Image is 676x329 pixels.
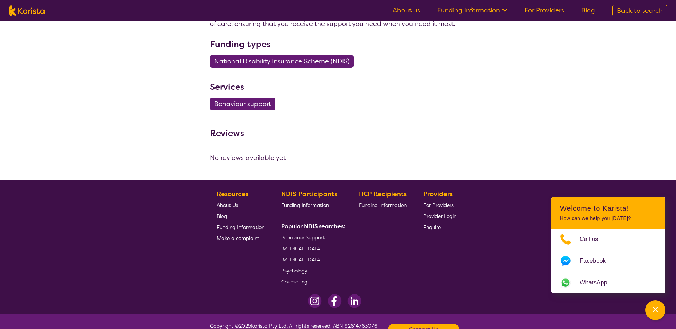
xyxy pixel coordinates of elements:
[327,294,342,308] img: Facebook
[217,190,248,198] b: Resources
[217,221,264,233] a: Funding Information
[281,265,342,276] a: Psychology
[214,55,349,68] span: National Disability Insurance Scheme (NDIS)
[423,202,454,208] span: For Providers
[217,224,264,230] span: Funding Information
[281,199,342,210] a: Funding Information
[617,6,663,15] span: Back to search
[644,299,666,321] iframe: Chat Window
[281,278,308,285] span: Counselling
[423,199,456,210] a: For Providers
[525,6,564,15] a: For Providers
[580,256,614,266] span: Facebook
[580,277,616,288] span: WhatsApp
[281,202,329,208] span: Funding Information
[560,215,657,221] p: How can we help you [DATE]?
[308,294,322,308] img: Instagram
[281,190,337,198] b: NDIS Participants
[281,267,308,274] span: Psychology
[551,229,665,293] ul: Choose channel
[612,5,667,16] a: Back to search
[281,256,321,263] span: [MEDICAL_DATA]
[217,235,259,241] span: Make a complaint
[281,245,321,252] span: [MEDICAL_DATA]
[281,223,345,230] b: Popular NDIS searches:
[423,190,453,198] b: Providers
[281,243,342,254] a: [MEDICAL_DATA]
[210,80,466,93] h3: Services
[281,234,325,241] span: Behaviour Support
[437,6,507,15] a: Funding Information
[551,197,665,293] div: Channel Menu
[423,221,456,233] a: Enquire
[210,123,244,140] h3: Reviews
[281,276,342,287] a: Counselling
[217,202,238,208] span: About Us
[359,202,407,208] span: Funding Information
[347,294,361,308] img: LinkedIn
[217,233,264,244] a: Make a complaint
[281,232,342,243] a: Behaviour Support
[359,199,407,210] a: Funding Information
[214,98,271,110] span: Behaviour support
[423,210,456,221] a: Provider Login
[581,6,595,15] a: Blog
[210,57,358,66] a: National Disability Insurance Scheme (NDIS)
[210,38,466,51] h3: Funding types
[560,204,657,213] h2: Welcome to Karista!
[281,254,342,265] a: [MEDICAL_DATA]
[217,213,227,219] span: Blog
[9,5,45,16] img: Karista logo
[423,213,456,219] span: Provider Login
[217,210,264,221] a: Blog
[393,6,420,15] a: About us
[210,100,280,108] a: Behaviour support
[210,152,466,163] div: No reviews available yet
[217,199,264,210] a: About Us
[423,224,441,230] span: Enquire
[359,190,407,198] b: HCP Recipients
[580,234,607,245] span: Call us
[551,272,665,293] a: Web link opens in a new tab.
